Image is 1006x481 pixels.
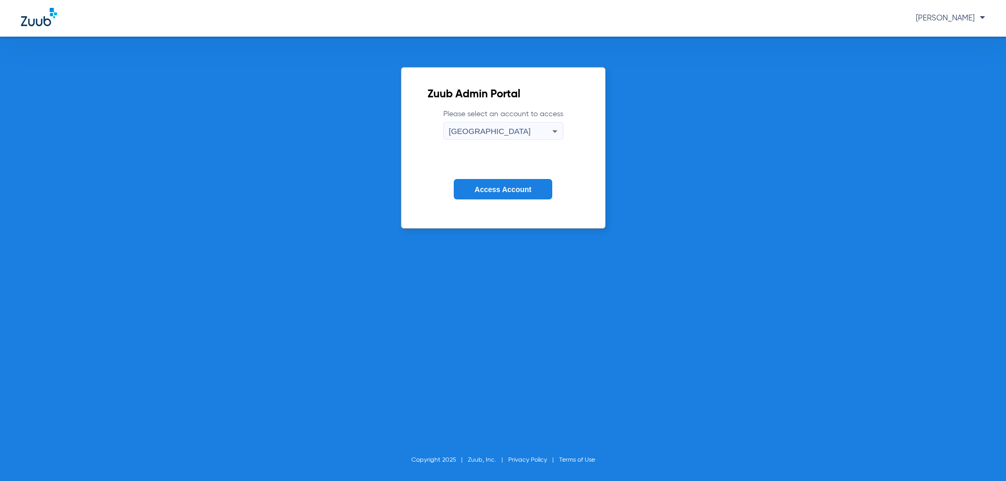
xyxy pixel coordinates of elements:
label: Please select an account to access [443,109,563,140]
span: Access Account [475,185,531,194]
a: Terms of Use [559,457,595,463]
a: Privacy Policy [508,457,547,463]
li: Zuub, Inc. [468,455,508,465]
img: Zuub Logo [21,8,57,26]
span: [GEOGRAPHIC_DATA] [449,127,531,136]
span: [PERSON_NAME] [916,14,985,22]
h2: Zuub Admin Portal [428,90,579,100]
li: Copyright 2025 [411,455,468,465]
button: Access Account [454,179,552,199]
